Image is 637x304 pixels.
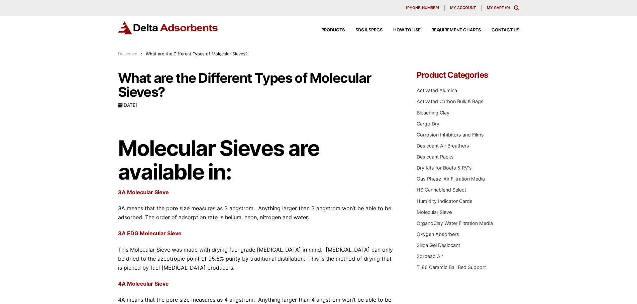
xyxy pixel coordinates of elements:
a: Silica Gel Desiccant [417,242,460,248]
span: How to Use [393,28,421,32]
a: My Cart (0) [487,5,510,10]
a: Oxygen Absorbers [417,231,459,237]
a: Activated Alumina [417,87,457,93]
a: My account [445,5,482,11]
div: Toggle Modal Content [514,5,519,11]
a: T-86 Ceramic Ball Bed Support [417,264,486,270]
p: This Molecular Sieve was made with drying fuel grade [MEDICAL_DATA] in mind. [MEDICAL_DATA] can o... [118,245,397,273]
a: 3A EDG Molecular Sieve [118,230,182,237]
a: Desiccant Packs [417,154,454,160]
a: How to Use [383,28,421,32]
time: [DATE] [118,102,137,108]
a: Cargo Dry [417,121,439,126]
a: Sorbead Air [417,253,443,259]
h4: Product Categories [417,71,519,79]
a: 4A Molecular Sieve [118,280,169,287]
span: What are the Different Types of Molecular Sieves? [146,51,247,56]
span: : [141,51,142,56]
span: SDS & SPECS [355,28,383,32]
a: Dry Kits for Boats & RV's [417,165,472,171]
a: Products [311,28,345,32]
a: Desiccant Air Breathers [417,143,469,148]
a: Humidity Indicator Cards [417,198,472,204]
p: 3A means that the pore size measures as 3 angstrom. Anything larger than 3 angstrom won’t be able... [118,204,397,222]
a: Requirement Charts [421,28,481,32]
a: Contact Us [481,28,519,32]
a: Activated Carbon Bulk & Bags [417,98,484,104]
a: Desiccant [118,51,138,56]
a: SDS & SPECS [345,28,383,32]
a: Corrosion Inhibitors and Films [417,132,484,137]
a: Bleaching Clay [417,110,449,115]
h1: Molecular Sieves are available in: [118,136,397,184]
a: Molecular Sieve [417,209,452,215]
span: Contact Us [492,28,519,32]
h1: What are the Different Types of Molecular Sieves? [118,71,397,99]
a: Gas Phase-Air Filtration Media [417,176,485,182]
a: 3A Molecular Sieve [118,189,169,196]
span: 0 [506,5,509,10]
a: OrganoClay Water Filtration Media [417,220,493,226]
span: Products [321,28,345,32]
span: Requirement Charts [431,28,481,32]
span: [PHONE_NUMBER] [406,6,439,10]
a: HS Cannablend Select [417,187,466,193]
img: Delta Adsorbents [118,21,218,34]
a: [PHONE_NUMBER] [401,5,445,11]
span: My account [450,6,476,10]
